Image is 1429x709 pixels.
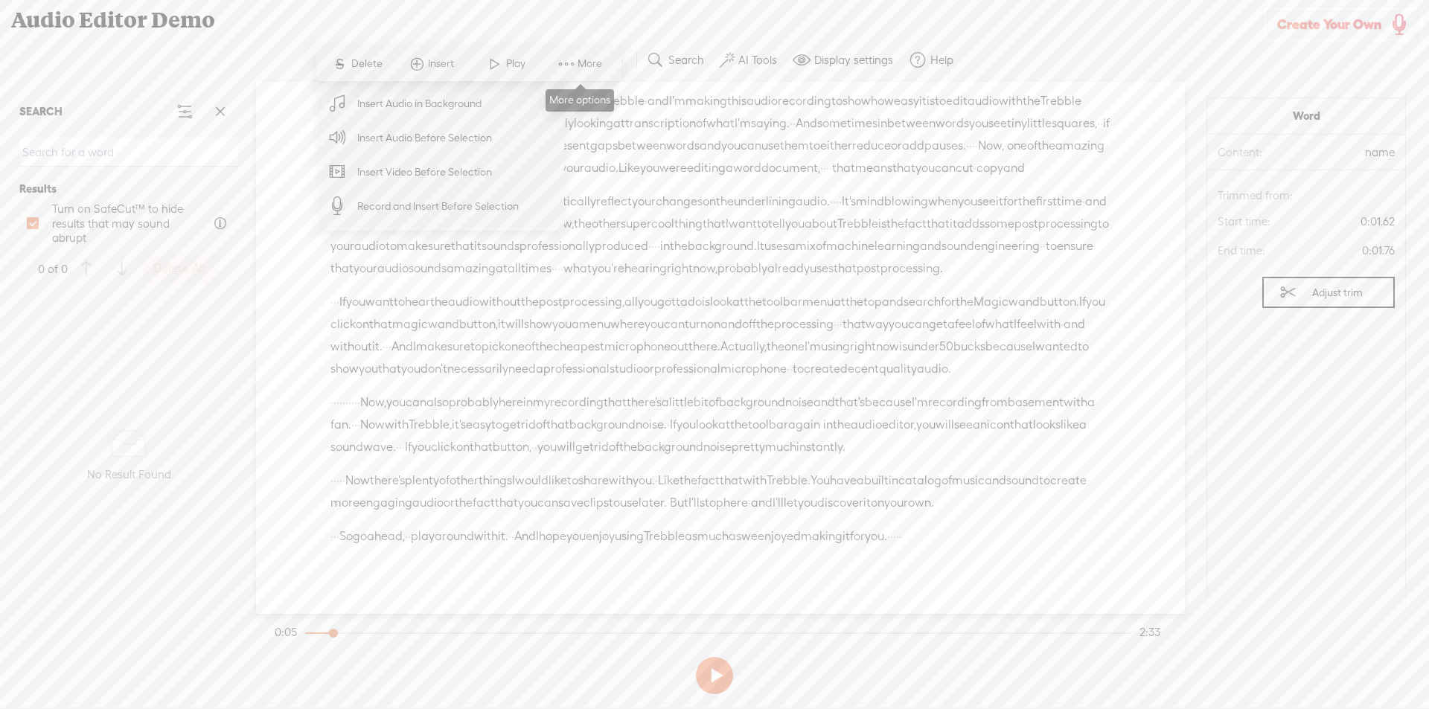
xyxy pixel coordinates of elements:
span: · [557,257,560,280]
span: add [902,135,924,157]
span: between [887,112,936,135]
span: you [969,112,988,135]
span: processing, [563,291,624,313]
span: a [726,157,733,179]
span: them [780,135,809,157]
span: · [333,291,336,313]
span: 0:01.62 [1283,211,1395,233]
span: · [975,135,978,157]
div: 0 of 0 [38,262,68,277]
span: audio [747,90,778,112]
span: transcription [625,112,696,135]
span: that [330,257,354,280]
span: your [354,257,377,280]
span: Trebble [604,90,645,112]
input: Search for a word [19,138,238,167]
span: And [796,112,817,135]
span: use [761,135,780,157]
span: toolbar [762,291,802,313]
span: you [1086,291,1105,313]
b: Results [19,176,238,202]
span: on [356,313,369,336]
span: and [920,235,942,257]
b: SEARCH [19,104,63,119]
span: look [710,291,732,313]
span: · [654,235,657,257]
span: Trimmed from: [1218,188,1395,203]
span: processing. [880,257,943,280]
span: learning [875,235,920,257]
span: SafeCut™ checks for silence before and after each result. This helps avoid deletions that may sou... [214,216,227,230]
span: what [985,313,1014,336]
span: Content: [1218,145,1283,160]
span: what [706,112,735,135]
span: and [882,291,904,313]
span: feel [955,313,975,336]
span: can [908,313,929,336]
span: · [966,135,969,157]
span: without [479,291,521,313]
span: sounds [482,235,520,257]
button: SafeCut™ checks for silence before and after each result. This helps avoid deletions that may sou... [205,208,235,238]
span: · [651,235,654,257]
span: post [857,257,880,280]
span: that [832,157,855,179]
span: · [1082,190,1085,213]
span: blowing [884,190,928,213]
span: engineering [974,235,1040,257]
span: times [521,257,552,280]
span: · [554,257,557,280]
span: reflect [596,190,632,213]
span: and [700,135,721,157]
span: · [840,313,843,336]
span: hear [405,291,430,313]
span: you [346,291,365,313]
span: · [823,157,826,179]
span: do [688,291,702,313]
span: about [805,213,837,235]
span: were [659,157,687,179]
span: · [833,190,836,213]
span: · [552,257,554,280]
span: that [703,213,726,235]
span: the [1018,190,1036,213]
span: get [929,313,947,336]
span: If [339,291,346,313]
span: between [618,135,666,157]
span: will [505,313,524,336]
span: · [820,157,823,179]
span: to [757,213,768,235]
span: name [1283,145,1395,160]
span: underlining [734,190,796,213]
span: Insert [428,57,458,71]
span: either [820,135,852,157]
button: Help [903,45,963,75]
span: and [1003,157,1025,179]
span: Word [1218,109,1395,123]
span: S [329,51,351,77]
span: easy [894,90,919,112]
span: amazing [1055,135,1104,157]
span: document, [761,157,820,179]
span: to [809,135,820,157]
span: words [936,112,969,135]
span: making [685,90,727,112]
span: it [950,213,957,235]
span: changes [656,190,703,213]
span: see [977,190,996,213]
span: of [696,112,706,135]
span: want [365,291,394,313]
span: turn [685,313,707,336]
span: tiny [1007,112,1027,135]
span: Trebble [1040,90,1081,112]
label: Display settings [814,53,893,68]
span: · [836,190,839,213]
span: · [330,291,333,313]
span: is [927,90,935,112]
span: gotta [657,291,688,313]
span: · [974,157,976,179]
span: Trebble [837,213,878,235]
span: I'm [735,112,751,135]
span: sure [428,235,451,257]
span: you [915,157,935,179]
